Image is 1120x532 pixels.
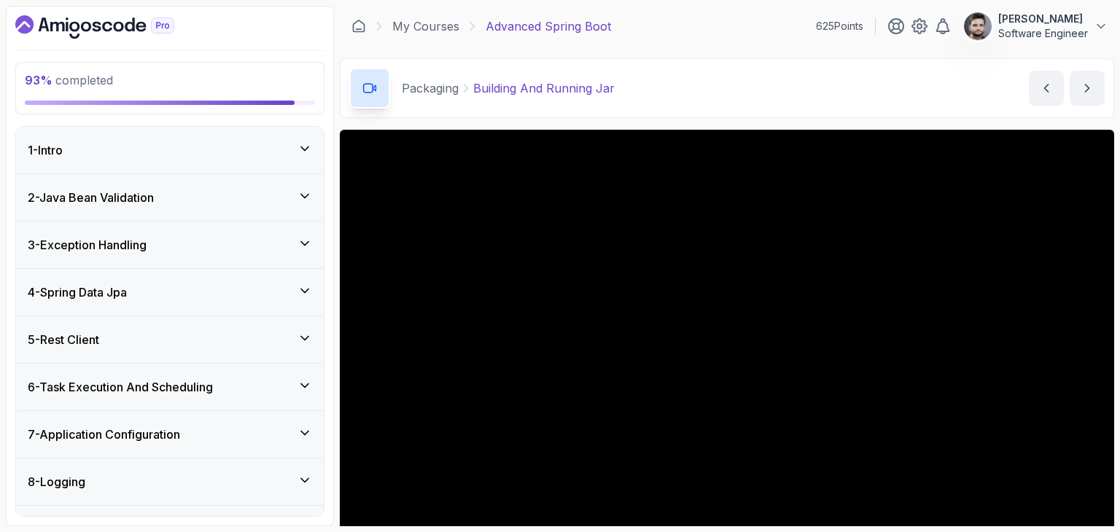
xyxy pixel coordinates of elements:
p: Packaging [402,79,459,97]
h3: 8 - Logging [28,473,85,490]
h3: 5 - Rest Client [28,331,99,348]
button: 8-Logging [16,458,324,505]
button: next content [1070,71,1105,106]
button: user profile image[PERSON_NAME]Software Engineer [963,12,1108,41]
button: 7-Application Configuration [16,411,324,458]
p: 625 Points [816,19,863,34]
a: Dashboard [351,19,366,34]
button: 3-Exception Handling [16,222,324,268]
img: user profile image [964,12,992,40]
a: Dashboard [15,15,208,39]
button: previous content [1029,71,1064,106]
p: Advanced Spring Boot [486,17,611,35]
button: 5-Rest Client [16,316,324,363]
span: 93 % [25,73,52,87]
p: Building And Running Jar [473,79,615,97]
h3: 2 - Java Bean Validation [28,189,154,206]
button: 4-Spring Data Jpa [16,269,324,316]
p: Software Engineer [998,26,1088,41]
h3: 7 - Application Configuration [28,426,180,443]
span: completed [25,73,113,87]
button: 6-Task Execution And Scheduling [16,364,324,410]
button: 2-Java Bean Validation [16,174,324,221]
h3: 1 - Intro [28,141,63,159]
h3: 6 - Task Execution And Scheduling [28,378,213,396]
a: My Courses [392,17,459,35]
p: [PERSON_NAME] [998,12,1088,26]
h3: 4 - Spring Data Jpa [28,283,127,301]
h3: 3 - Exception Handling [28,236,147,254]
button: 1-Intro [16,127,324,173]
